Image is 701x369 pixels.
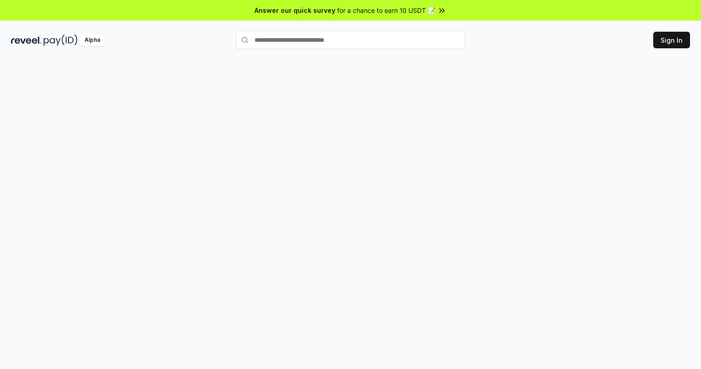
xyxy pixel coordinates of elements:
button: Sign In [653,32,690,48]
div: Alpha [79,34,105,46]
span: for a chance to earn 10 USDT 📝 [337,6,435,15]
img: reveel_dark [11,34,42,46]
span: Answer our quick survey [254,6,335,15]
img: pay_id [44,34,78,46]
